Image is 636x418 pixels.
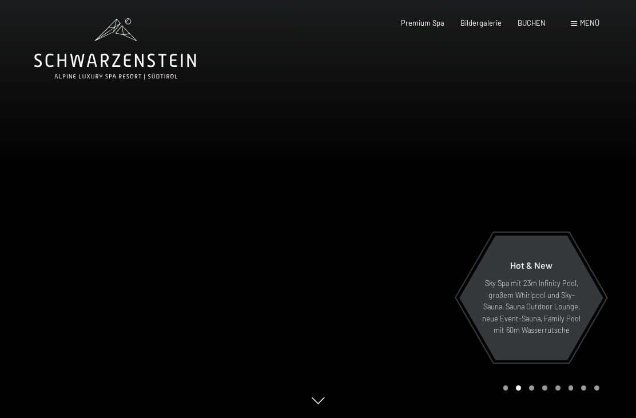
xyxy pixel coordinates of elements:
div: Carousel Page 6 [569,385,574,391]
div: Carousel Pagination [499,385,599,391]
div: Carousel Page 2 (Current Slide) [516,385,521,391]
div: Carousel Page 1 [503,385,508,391]
a: Premium Spa [401,18,444,27]
div: Carousel Page 3 [529,385,534,391]
a: BUCHEN [518,18,546,27]
div: Carousel Page 8 [594,385,599,391]
a: Bildergalerie [460,18,502,27]
div: Carousel Page 7 [581,385,586,391]
div: Carousel Page 4 [542,385,547,391]
span: Menü [580,18,599,27]
div: Carousel Page 5 [555,385,561,391]
p: Sky Spa mit 23m Infinity Pool, großem Whirlpool und Sky-Sauna, Sauna Outdoor Lounge, neue Event-S... [482,277,581,336]
span: Hot & New [510,260,552,270]
a: Hot & New Sky Spa mit 23m Infinity Pool, großem Whirlpool und Sky-Sauna, Sauna Outdoor Lounge, ne... [459,235,604,361]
